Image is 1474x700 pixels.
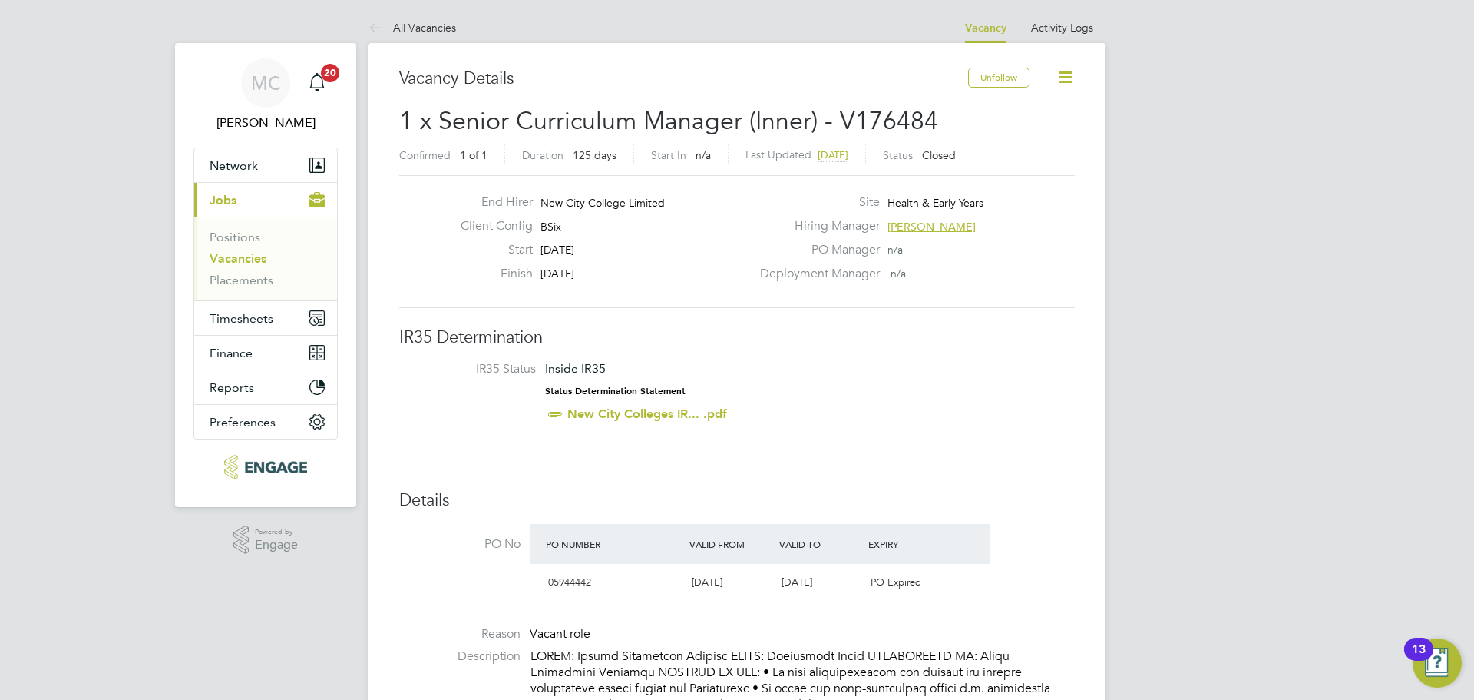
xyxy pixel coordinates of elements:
[175,43,356,507] nav: Main navigation
[751,266,880,282] label: Deployment Manager
[864,530,954,558] div: Expiry
[696,148,711,162] span: n/a
[210,415,276,430] span: Preferences
[540,220,561,234] span: BSix
[448,194,533,211] label: End Hirer
[1413,639,1462,688] button: Open Resource Center, 13 new notifications
[686,530,775,558] div: Valid From
[399,106,938,136] span: 1 x Senior Curriculum Manager (Inner) - V176484
[210,380,254,395] span: Reports
[321,64,339,82] span: 20
[210,193,236,207] span: Jobs
[891,267,906,280] span: n/a
[210,311,273,326] span: Timesheets
[233,526,299,555] a: Powered byEngage
[573,148,616,162] span: 125 days
[399,68,968,90] h3: Vacancy Details
[542,530,686,558] div: PO Number
[210,346,253,360] span: Finance
[224,455,306,479] img: xede-logo-retina.png
[460,148,487,162] span: 1 of 1
[399,626,521,642] label: Reason
[751,218,880,234] label: Hiring Manager
[540,196,665,210] span: New City College Limited
[194,217,337,300] div: Jobs
[1031,21,1093,35] a: Activity Logs
[194,148,337,182] button: Network
[194,183,337,217] button: Jobs
[251,73,281,93] span: MC
[548,576,591,589] span: 05944442
[651,148,686,162] label: Start In
[448,218,533,234] label: Client Config
[1412,649,1426,669] div: 13
[887,196,983,210] span: Health & Early Years
[545,361,606,376] span: Inside IR35
[415,361,536,377] label: IR35 Status
[965,22,1006,35] a: Vacancy
[751,242,880,258] label: PO Manager
[448,242,533,258] label: Start
[540,267,574,280] span: [DATE]
[448,266,533,282] label: Finish
[745,148,811,161] label: Last Updated
[530,626,590,642] span: Vacant role
[751,194,880,211] label: Site
[871,576,921,589] span: PO Expired
[399,536,521,552] label: PO No
[887,243,903,257] span: n/a
[193,455,338,479] a: Go to home page
[194,336,337,370] button: Finance
[302,58,332,108] a: 20
[255,526,298,539] span: Powered by
[692,576,722,589] span: [DATE]
[775,530,865,558] div: Valid To
[399,327,1075,349] h3: IR35 Determination
[194,301,337,335] button: Timesheets
[567,406,727,421] a: New City Colleges IR... .pdf
[210,158,258,173] span: Network
[922,148,956,162] span: Closed
[818,148,848,161] span: [DATE]
[210,230,260,244] a: Positions
[210,251,266,266] a: Vacancies
[399,649,521,665] label: Description
[545,386,686,396] strong: Status Determination Statement
[883,148,913,162] label: Status
[540,243,574,257] span: [DATE]
[522,148,563,162] label: Duration
[210,273,273,287] a: Placements
[887,220,976,234] span: [PERSON_NAME]
[194,370,337,404] button: Reports
[368,21,456,35] a: All Vacancies
[399,489,1075,512] h3: Details
[399,148,451,162] label: Confirmed
[194,405,337,439] button: Preferences
[782,576,812,589] span: [DATE]
[193,58,338,132] a: MC[PERSON_NAME]
[968,68,1029,88] button: Unfollow
[255,539,298,552] span: Engage
[193,114,338,132] span: Mark Carter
